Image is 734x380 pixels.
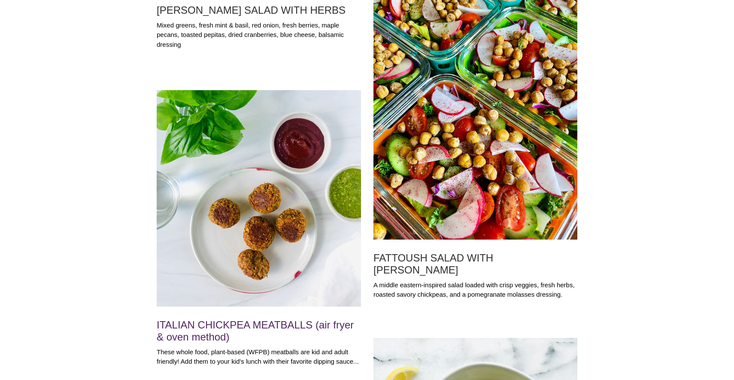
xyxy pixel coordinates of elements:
[157,319,361,343] a: ITALIAN CHICKPEA MEATBALLS (air fryer & oven method)
[157,90,361,307] img: ITALIAN CHICKPEA MEATBALLS (air fryer & oven method)
[157,4,361,16] a: [PERSON_NAME] SALAD WITH HERBS
[157,347,361,367] div: These whole food, plant-based (WFPB) meatballs are kid and adult friendly! Add them to your kid's...
[373,280,577,300] div: A middle eastern-inspired salad loaded with crisp veggies, fresh herbs, roasted savory chickpeas,...
[157,21,361,50] div: Mixed greens, fresh mint & basil, red onion, fresh berries, maple pecans, toasted pepitas, dried ...
[373,252,577,276] a: FATTOUSH SALAD WITH [PERSON_NAME]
